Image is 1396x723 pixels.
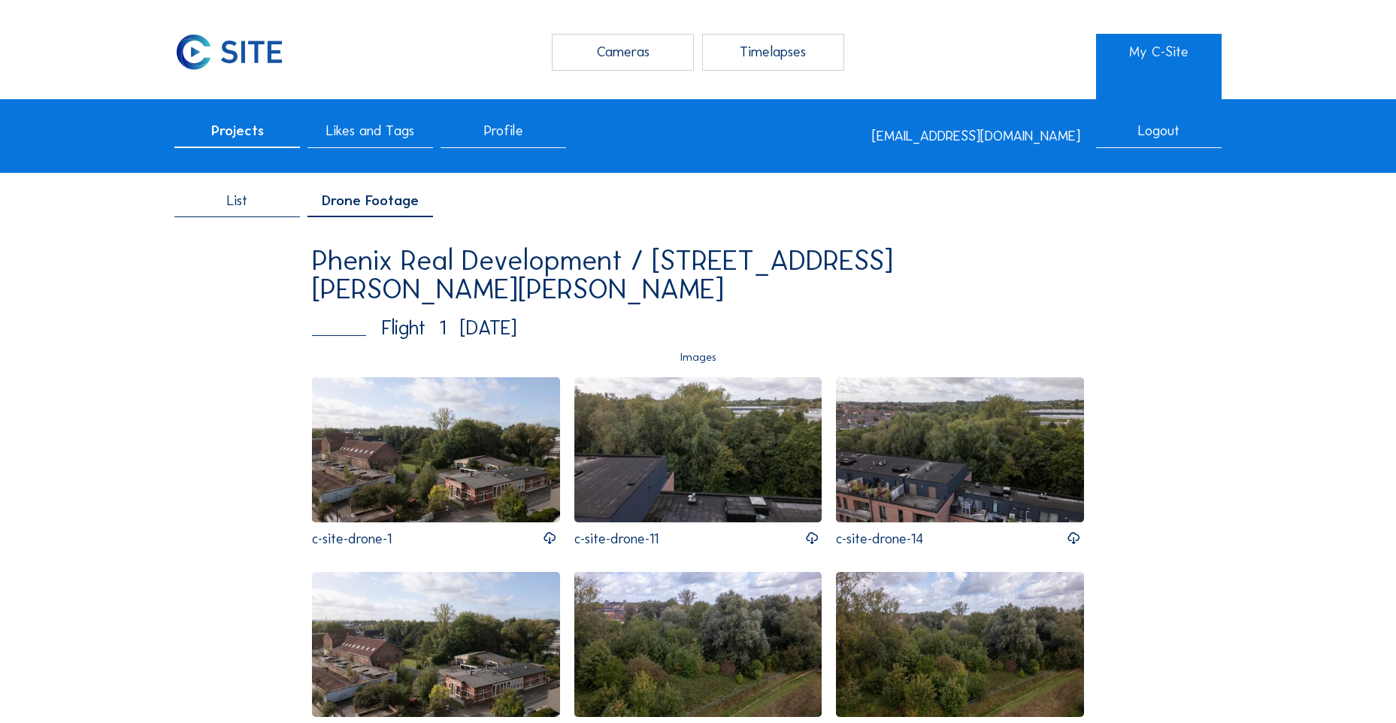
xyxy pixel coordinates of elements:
[552,34,694,71] div: Cameras
[1096,34,1222,71] a: My C-Site
[312,247,1084,303] div: Phenix Real Development / [STREET_ADDRESS][PERSON_NAME][PERSON_NAME]
[174,34,300,71] a: C-SITE Logo
[312,532,392,546] p: c-site-drone-1
[872,129,1080,144] div: [EMAIL_ADDRESS][DOMAIN_NAME]
[439,318,446,337] div: 1
[574,572,822,716] img: Thumbnail for 265
[574,532,659,546] p: c-site-drone-11
[836,572,1084,716] img: Thumbnail for 266
[227,194,247,208] span: List
[326,124,414,138] span: Likes and Tags
[484,124,523,138] span: Profile
[312,318,1070,337] div: Flight
[174,34,284,71] img: C-SITE Logo
[460,318,516,337] div: [DATE]
[211,124,264,138] span: Projects
[702,34,844,71] div: Timelapses
[1096,124,1222,147] div: Logout
[312,572,560,716] img: Thumbnail for 260
[322,194,419,208] span: Drone Footage
[574,377,822,522] img: Thumbnail for 263
[312,377,560,522] img: Thumbnail for 259
[836,377,1084,522] img: Thumbnail for 264
[312,352,1084,363] div: Images
[836,532,923,546] p: c-site-drone-14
